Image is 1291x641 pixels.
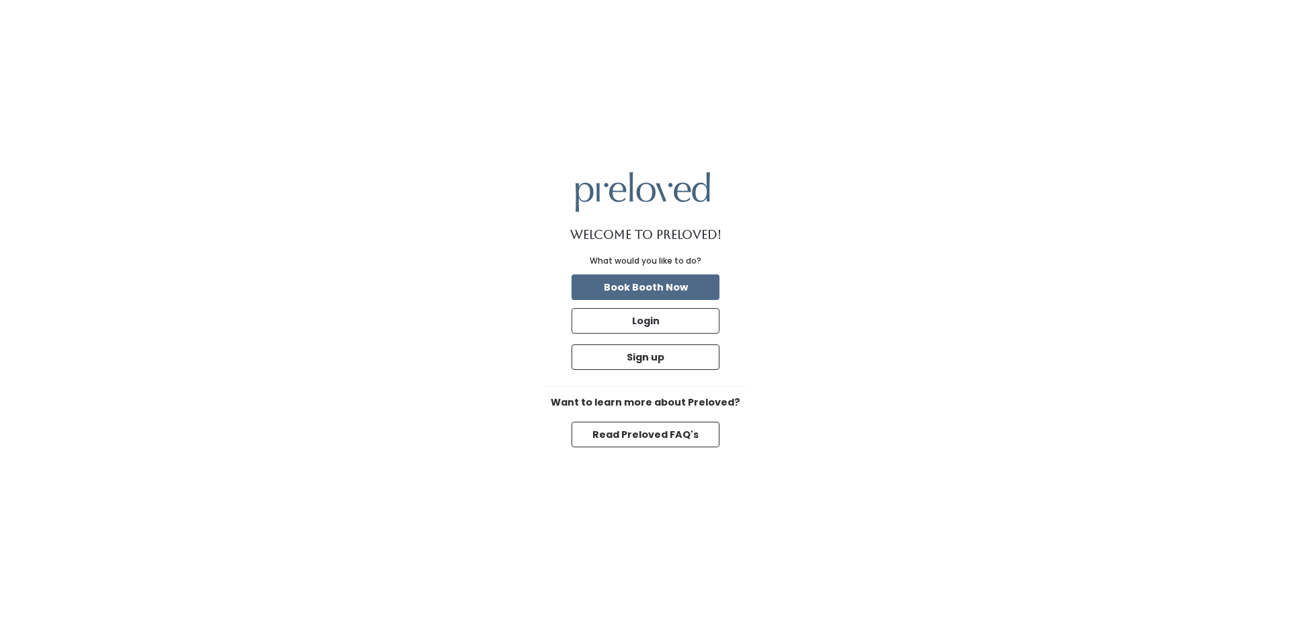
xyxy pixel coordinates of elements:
[572,274,719,300] button: Book Booth Now
[590,255,701,267] div: What would you like to do?
[576,172,710,212] img: preloved logo
[569,305,722,336] a: Login
[572,422,719,447] button: Read Preloved FAQ's
[545,398,746,408] h6: Want to learn more about Preloved?
[572,344,719,370] button: Sign up
[569,342,722,373] a: Sign up
[572,308,719,334] button: Login
[570,228,721,241] h1: Welcome to Preloved!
